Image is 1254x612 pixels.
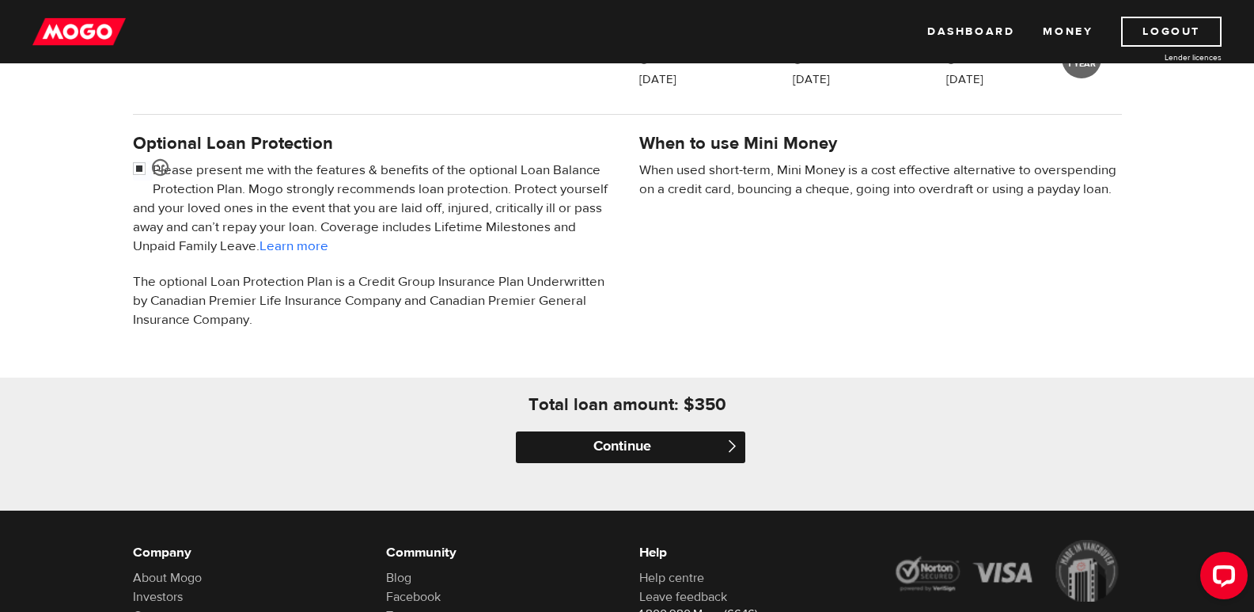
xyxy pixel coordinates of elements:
p: When used short-term, Mini Money is a cost effective alternative to overspending on a credit card... [639,161,1122,199]
p: Please present me with the features & benefits of the optional Loan Balance Protection Plan. Mogo... [133,161,616,256]
a: About Mogo [133,570,202,586]
h4: Optional Loan Protection [133,132,616,154]
a: Money [1043,17,1093,47]
input: Continue [516,431,745,463]
h4: 350 [695,393,726,416]
a: Facebook [386,589,441,605]
h6: Help [639,543,869,562]
a: Help centre [639,570,704,586]
h4: Total loan amount: $ [528,393,695,416]
a: Leave feedback [639,589,727,605]
iframe: LiveChat chat widget [1188,545,1254,612]
a: Investors [133,589,183,605]
span:  [726,439,739,453]
p: [DATE] [946,70,983,89]
img: legal-icons-92a2ffecb4d32d839781d1b4e4802d7b.png [892,540,1122,602]
a: Lender licences [1103,51,1222,63]
a: Learn more [260,238,328,255]
p: [DATE] [793,70,830,89]
img: mogo_logo-11ee424be714fa7cbb0f0f49df9e16ec.png [32,17,126,47]
a: Blog [386,570,411,586]
input: <span class="smiley-face happy"></span> [133,161,153,181]
h4: When to use Mini Money [639,132,837,154]
a: Dashboard [927,17,1014,47]
p: [DATE] [639,70,676,89]
p: The optional Loan Protection Plan is a Credit Group Insurance Plan Underwritten by Canadian Premi... [133,272,616,329]
a: Logout [1121,17,1222,47]
h6: Community [386,543,616,562]
h6: Company [133,543,362,562]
